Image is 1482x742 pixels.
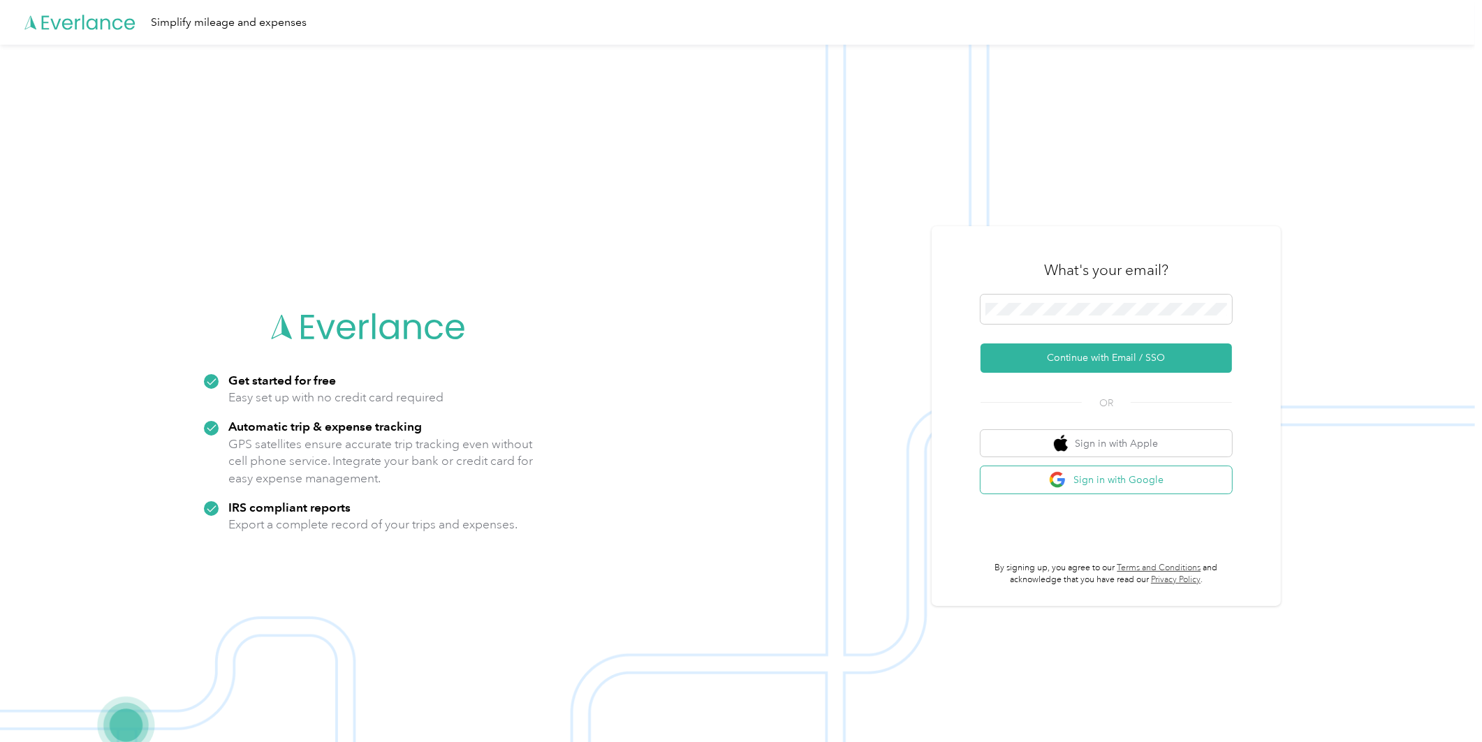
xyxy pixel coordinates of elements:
img: google logo [1049,471,1066,489]
div: Simplify mileage and expenses [151,14,307,31]
h3: What's your email? [1044,260,1168,280]
button: Continue with Email / SSO [981,343,1232,373]
span: OR [1082,396,1131,410]
p: GPS satellites ensure accurate trip tracking even without cell phone service. Integrate your bank... [228,436,534,487]
p: Easy set up with no credit card required [228,389,443,406]
img: apple logo [1054,435,1068,452]
p: Export a complete record of your trips and expenses. [228,516,518,533]
button: apple logoSign in with Apple [981,430,1232,457]
p: By signing up, you agree to our and acknowledge that you have read our . [981,562,1232,586]
strong: IRS compliant reports [228,500,351,514]
button: google logoSign in with Google [981,466,1232,494]
a: Terms and Conditions [1117,563,1201,573]
a: Privacy Policy [1151,574,1201,585]
strong: Get started for free [228,373,336,387]
strong: Automatic trip & expense tracking [228,419,422,433]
